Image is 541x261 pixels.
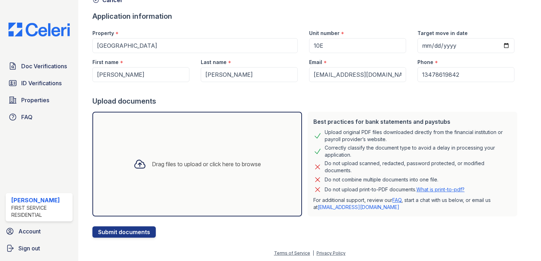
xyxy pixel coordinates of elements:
[11,204,70,219] div: First Service Residential
[92,59,119,66] label: First name
[92,11,520,21] div: Application information
[21,79,62,87] span: ID Verifications
[11,196,70,204] div: [PERSON_NAME]
[313,197,512,211] p: For additional support, review our , start a chat with us below, or email us at
[309,59,322,66] label: Email
[92,30,114,37] label: Property
[417,30,468,37] label: Target move in date
[325,160,512,174] div: Do not upload scanned, redacted, password protected, or modified documents.
[3,224,75,238] a: Account
[92,96,520,106] div: Upload documents
[313,250,314,256] div: |
[3,23,75,36] img: CE_Logo_Blue-a8612792a0a2168367f1c8372b55b34899dd931a85d93a1a3d3e32e68fde9ad4.png
[417,59,433,66] label: Phone
[325,186,465,193] p: Do not upload print-to-PDF documents.
[21,62,67,70] span: Doc Verifications
[18,227,41,236] span: Account
[416,186,465,192] a: What is print-to-pdf?
[309,30,340,37] label: Unit number
[325,175,438,184] div: Do not combine multiple documents into one file.
[92,226,156,238] button: Submit documents
[274,250,310,256] a: Terms of Service
[6,59,73,73] a: Doc Verifications
[6,110,73,124] a: FAQ
[201,59,227,66] label: Last name
[21,113,33,121] span: FAQ
[325,144,512,158] div: Correctly classify the document type to avoid a delay in processing your application.
[6,76,73,90] a: ID Verifications
[18,244,40,253] span: Sign out
[152,160,261,168] div: Drag files to upload or click here to browse
[3,241,75,255] a: Sign out
[392,197,402,203] a: FAQ
[325,129,512,143] div: Upload original PDF files downloaded directly from the financial institution or payroll provider’...
[317,250,346,256] a: Privacy Policy
[313,117,512,126] div: Best practices for bank statements and paystubs
[21,96,49,104] span: Properties
[318,204,399,210] a: [EMAIL_ADDRESS][DOMAIN_NAME]
[6,93,73,107] a: Properties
